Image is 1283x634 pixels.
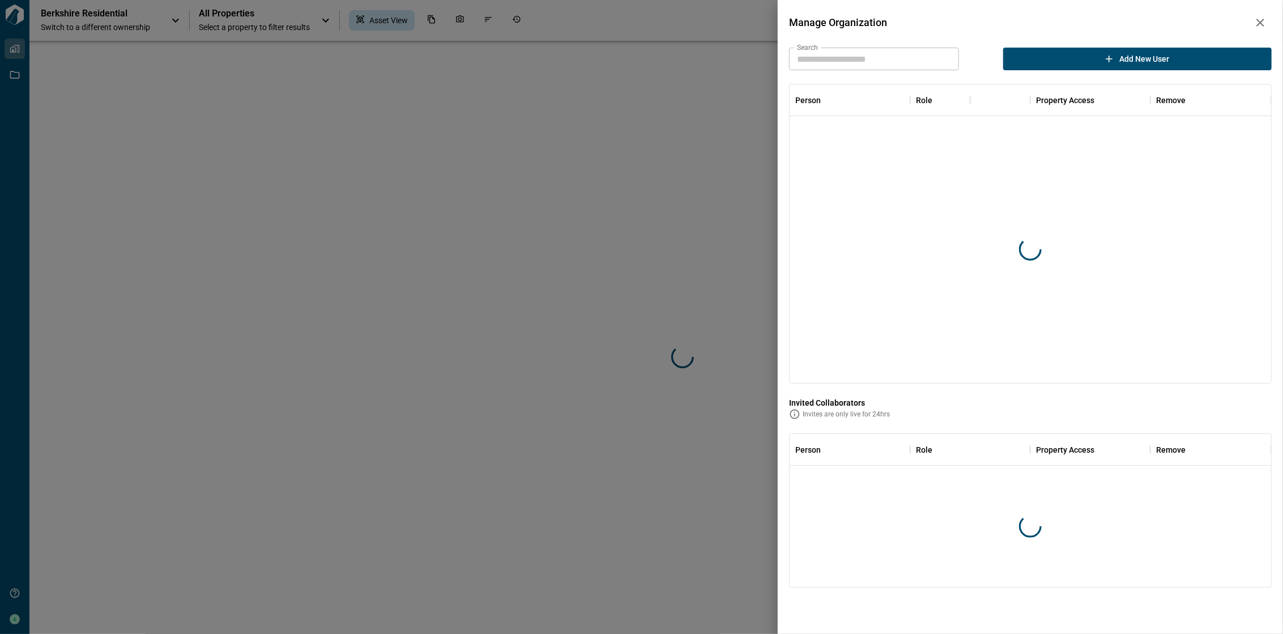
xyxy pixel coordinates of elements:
div: Remove [1150,84,1271,116]
div: Role [910,434,1030,466]
div: Property Access [1030,84,1150,116]
label: Search [797,42,818,52]
div: Person [790,434,910,466]
span: Add new user [1119,53,1169,65]
div: Remove [1150,434,1271,466]
span: Invites are only live for 24hrs [803,410,890,419]
button: Sort [932,92,948,108]
div: Remove [1156,434,1186,466]
button: Add new user [1003,48,1272,70]
div: Person [795,434,821,466]
button: Sort [1186,442,1201,458]
div: Person [790,84,910,116]
div: Role [910,84,970,116]
span: Invited Collaborators [789,397,1272,409]
button: Sort [1186,92,1201,108]
div: Role [916,84,932,116]
div: Person [795,84,821,116]
button: Sort [932,442,948,458]
button: Sort [821,92,837,108]
button: Sort [1094,442,1110,458]
div: Property Access [1036,434,1094,466]
div: Property Access [1036,84,1094,116]
button: Sort [1094,92,1110,108]
div: Remove [1156,84,1186,116]
div: Property Access [1030,434,1150,466]
div: Role [916,434,932,466]
button: Sort [821,442,837,458]
span: Manage Organization [789,17,1249,28]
